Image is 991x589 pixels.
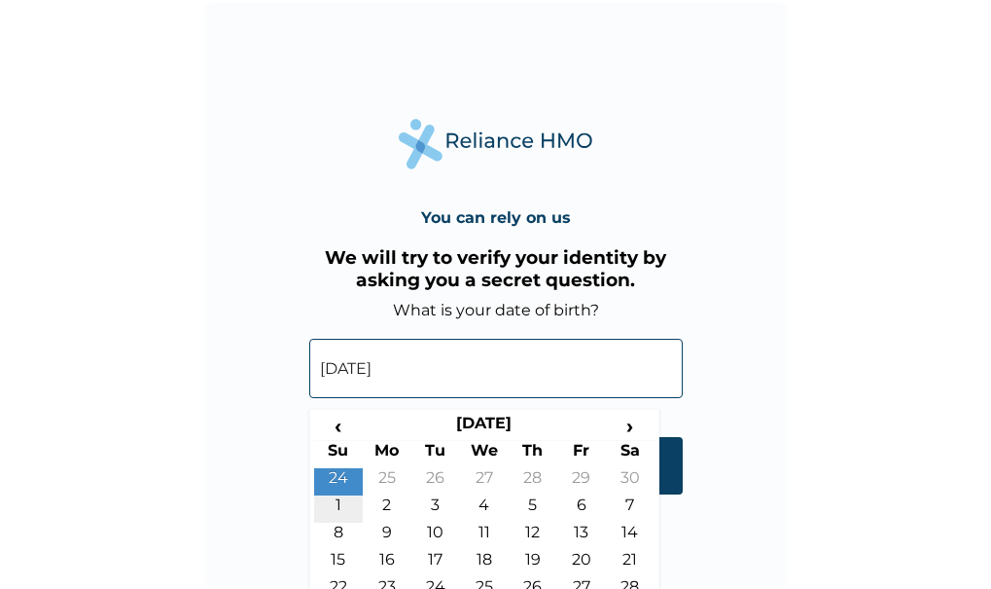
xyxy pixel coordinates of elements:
[606,441,655,468] th: Sa
[557,550,606,577] td: 20
[606,523,655,550] td: 14
[557,523,606,550] td: 13
[460,468,509,496] td: 27
[314,468,363,496] td: 24
[314,496,363,523] td: 1
[460,523,509,550] td: 11
[606,468,655,496] td: 30
[509,550,557,577] td: 19
[606,550,655,577] td: 21
[557,441,606,468] th: Fr
[509,523,557,550] td: 12
[363,468,411,496] td: 25
[363,496,411,523] td: 2
[509,441,557,468] th: Th
[309,246,683,291] h3: We will try to verify your identity by asking you a secret question.
[509,468,557,496] td: 28
[557,496,606,523] td: 6
[314,550,363,577] td: 15
[411,468,460,496] td: 26
[411,550,460,577] td: 17
[309,339,683,398] input: DD-MM-YYYY
[363,414,606,441] th: [DATE]
[314,523,363,550] td: 8
[363,441,411,468] th: Mo
[411,496,460,523] td: 3
[460,550,509,577] td: 18
[460,496,509,523] td: 4
[314,441,363,468] th: Su
[314,414,363,438] span: ‹
[411,441,460,468] th: Tu
[393,301,599,319] label: What is your date of birth?
[363,550,411,577] td: 16
[606,414,655,438] span: ›
[460,441,509,468] th: We
[509,496,557,523] td: 5
[421,208,571,227] h4: You can rely on us
[411,523,460,550] td: 10
[399,119,593,168] img: Reliance Health's Logo
[606,496,655,523] td: 7
[363,523,411,550] td: 9
[557,468,606,496] td: 29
